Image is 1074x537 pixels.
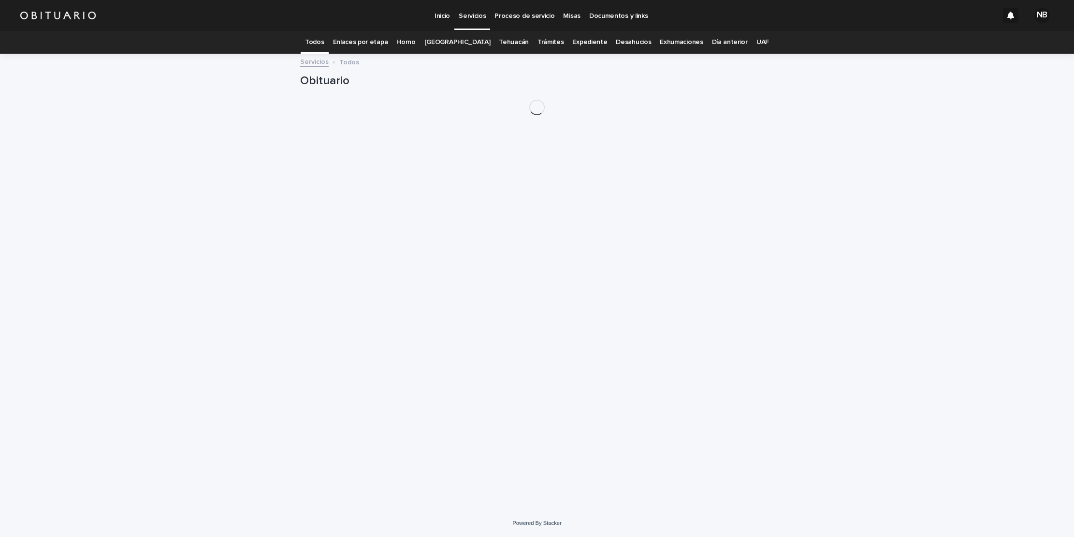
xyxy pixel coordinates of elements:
a: Powered By Stacker [512,520,561,526]
a: Todos [305,31,324,54]
a: Enlaces por etapa [333,31,388,54]
a: Expediente [572,31,607,54]
img: HUM7g2VNRLqGMmR9WVqf [19,6,97,25]
a: Exhumaciones [660,31,703,54]
a: Trámites [537,31,564,54]
a: Desahucios [616,31,651,54]
h1: Obituario [300,74,774,88]
p: Todos [339,56,359,67]
div: NB [1034,8,1050,23]
a: Servicios [300,56,329,67]
a: [GEOGRAPHIC_DATA] [424,31,491,54]
a: Día anterior [712,31,748,54]
a: Horno [396,31,415,54]
a: UAF [756,31,769,54]
a: Tehuacán [499,31,529,54]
